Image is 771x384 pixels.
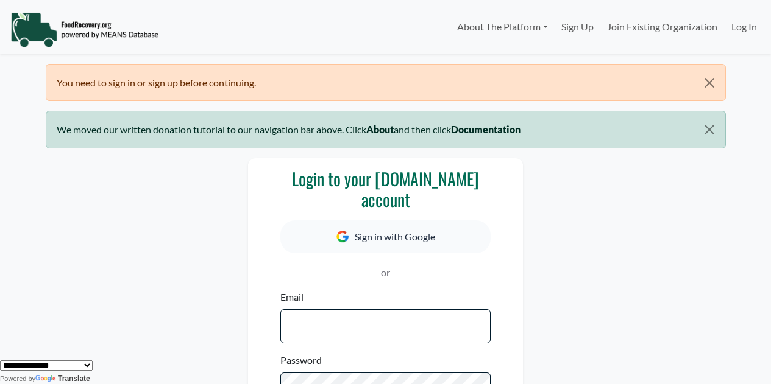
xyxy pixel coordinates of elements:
[451,124,521,135] b: Documentation
[35,374,90,383] a: Translate
[694,65,725,101] button: Close
[336,231,349,242] img: Google Icon
[366,124,394,135] b: About
[46,64,726,101] div: You need to sign in or sign up before continuing.
[280,265,491,280] p: or
[280,353,322,368] label: Password
[46,111,726,148] div: We moved our written donation tutorial to our navigation bar above. Click and then click
[280,169,491,209] h3: Login to your [DOMAIN_NAME] account
[725,15,764,39] a: Log In
[600,15,724,39] a: Join Existing Organization
[280,290,304,304] label: Email
[450,15,554,39] a: About The Platform
[555,15,600,39] a: Sign Up
[10,12,158,48] img: NavigationLogo_FoodRecovery-91c16205cd0af1ed486a0f1a7774a6544ea792ac00100771e7dd3ec7c0e58e41.png
[694,111,725,148] button: Close
[280,220,491,253] button: Sign in with Google
[35,375,58,383] img: Google Translate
